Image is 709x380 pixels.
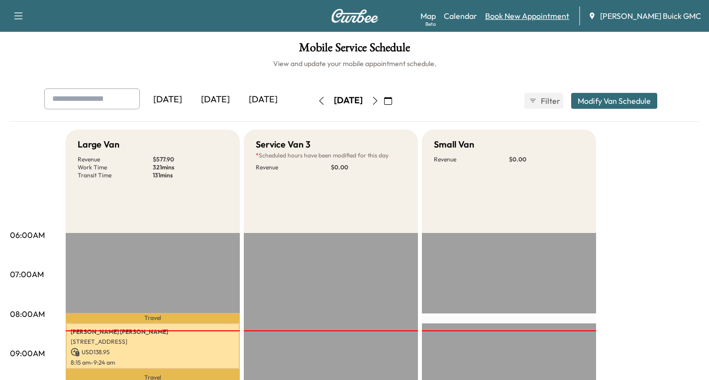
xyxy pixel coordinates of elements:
[256,152,406,159] p: Scheduled hours have been modified for this day
[78,155,153,163] p: Revenue
[425,20,436,28] div: Beta
[571,93,657,109] button: Modify Van Schedule
[331,9,379,23] img: Curbee Logo
[71,348,235,357] p: USD 138.95
[334,94,363,107] div: [DATE]
[144,88,192,111] div: [DATE]
[239,88,287,111] div: [DATE]
[153,171,228,179] p: 131 mins
[10,229,45,241] p: 06:00AM
[10,308,45,320] p: 08:00AM
[434,155,509,163] p: Revenue
[10,59,699,69] h6: View and update your mobile appointment schedule.
[78,163,153,171] p: Work Time
[78,138,119,152] h5: Large Van
[71,338,235,346] p: [STREET_ADDRESS]
[331,163,406,171] p: $ 0.00
[485,10,569,22] a: Book New Appointment
[71,328,235,336] p: [PERSON_NAME] [PERSON_NAME]
[420,10,436,22] a: MapBeta
[600,10,701,22] span: [PERSON_NAME] Buick GMC
[153,155,228,163] p: $ 577.90
[10,347,45,359] p: 09:00AM
[71,359,235,367] p: 8:15 am - 9:24 am
[434,138,474,152] h5: Small Van
[256,163,331,171] p: Revenue
[10,42,699,59] h1: Mobile Service Schedule
[524,93,563,109] button: Filter
[66,313,240,323] p: Travel
[444,10,477,22] a: Calendar
[541,95,559,107] span: Filter
[78,171,153,179] p: Transit Time
[509,155,584,163] p: $ 0.00
[192,88,239,111] div: [DATE]
[256,138,310,152] h5: Service Van 3
[153,163,228,171] p: 321 mins
[10,268,44,280] p: 07:00AM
